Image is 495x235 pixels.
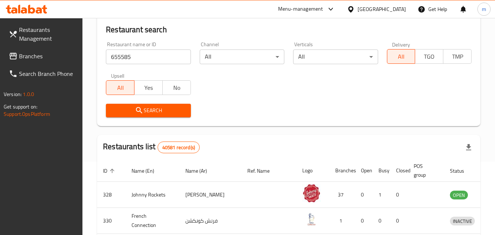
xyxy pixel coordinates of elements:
[19,69,77,78] span: Search Branch Phone
[390,182,408,208] td: 0
[329,208,355,234] td: 1
[355,208,373,234] td: 0
[387,49,415,64] button: All
[302,210,321,228] img: French Connection
[373,159,390,182] th: Busy
[293,49,378,64] div: All
[111,73,125,78] label: Upsell
[296,159,329,182] th: Logo
[112,106,185,115] span: Search
[162,80,191,95] button: No
[355,182,373,208] td: 0
[97,182,126,208] td: 328
[180,208,241,234] td: فرنش كونكشن
[247,166,279,175] span: Ref. Name
[390,51,413,62] span: All
[185,166,217,175] span: Name (Ar)
[443,49,472,64] button: TMP
[460,139,477,156] div: Export file
[106,104,191,117] button: Search
[106,49,191,64] input: Search for restaurant name or ID..
[132,166,164,175] span: Name (En)
[482,5,486,13] span: m
[329,159,355,182] th: Branches
[4,102,37,111] span: Get support on:
[180,182,241,208] td: [PERSON_NAME]
[109,82,132,93] span: All
[329,182,355,208] td: 37
[278,5,323,14] div: Menu-management
[414,162,435,179] span: POS group
[302,184,321,202] img: Johnny Rockets
[450,217,475,225] span: INACTIVE
[106,24,472,35] h2: Restaurant search
[158,142,200,153] div: Total records count
[373,182,390,208] td: 1
[450,166,474,175] span: Status
[158,144,199,151] span: 40581 record(s)
[97,208,126,234] td: 330
[415,49,443,64] button: TGO
[3,65,83,82] a: Search Branch Phone
[4,89,22,99] span: Version:
[373,208,390,234] td: 0
[134,80,163,95] button: Yes
[450,191,468,199] span: OPEN
[137,82,160,93] span: Yes
[3,21,83,47] a: Restaurants Management
[392,42,410,47] label: Delivery
[166,82,188,93] span: No
[23,89,34,99] span: 1.0.0
[390,208,408,234] td: 0
[106,80,134,95] button: All
[126,208,180,234] td: French Connection
[358,5,406,13] div: [GEOGRAPHIC_DATA]
[3,47,83,65] a: Branches
[19,25,77,43] span: Restaurants Management
[390,159,408,182] th: Closed
[19,52,77,60] span: Branches
[355,159,373,182] th: Open
[103,141,200,153] h2: Restaurants list
[446,51,469,62] span: TMP
[418,51,440,62] span: TGO
[4,109,50,119] a: Support.OpsPlatform
[126,182,180,208] td: Johnny Rockets
[103,166,117,175] span: ID
[200,49,284,64] div: All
